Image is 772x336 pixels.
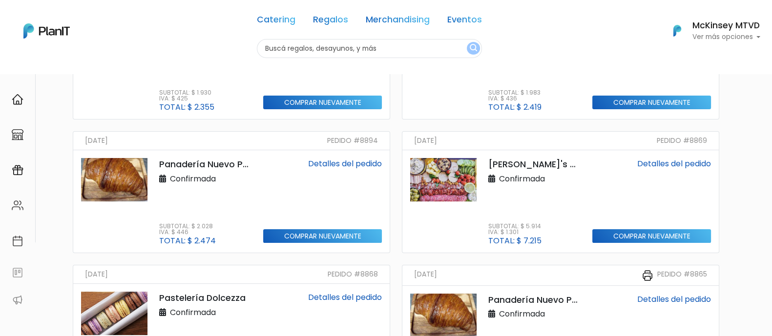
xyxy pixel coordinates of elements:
img: thumb_portada2.jpg [81,292,147,335]
p: Total: $ 7.215 [488,237,542,245]
img: search_button-432b6d5273f82d61273b3651a40e1bd1b912527efae98b1b7a1b2c0702e16a8d.svg [470,44,477,53]
p: Confirmada [488,173,545,185]
a: Merchandising [366,16,430,27]
p: IVA: $ 425 [159,96,214,101]
p: Subtotal: $ 5.914 [488,223,542,229]
p: IVA: $ 436 [488,96,542,101]
img: calendar-87d922413cdce8b2cf7b7f5f62616a5cf9e4887200fb71536465627b3292af00.svg [12,235,23,247]
a: Detalles del pedido [637,158,711,169]
p: Subtotal: $ 1.983 [488,90,542,96]
img: marketplace-4ceaa7011d94191e9ded77b95e3339b90024bf715f7c57f8cf31f2d8c509eaba.svg [12,129,23,140]
p: Subtotal: $ 1.930 [159,90,214,96]
small: [DATE] [85,136,108,146]
p: Confirmada [488,308,545,320]
p: [PERSON_NAME]'s Coffee [488,158,581,171]
a: Detalles del pedido [308,292,382,303]
input: Comprar nuevamente [263,96,382,110]
img: home-e721727adea9d79c4d83392d1f703f7f8bce08238fde08b1acbfd93340b81755.svg [12,94,23,105]
h6: McKinsey MTVD [692,21,760,30]
img: partners-52edf745621dab592f3b2c58e3bca9d71375a7ef29c3b500c9f145b62cc070d4.svg [12,294,23,306]
small: Pedido #8894 [327,136,378,146]
small: [DATE] [414,269,437,281]
p: Confirmada [159,307,216,318]
p: Pastelería Dolcezza [159,292,251,304]
a: Regalos [313,16,348,27]
a: Detalles del pedido [637,294,711,305]
p: IVA: $ 1.301 [488,229,542,235]
p: Total: $ 2.355 [159,103,214,111]
img: PlanIt Logo [23,23,70,39]
input: Comprar nuevamente [592,96,711,110]
a: Eventos [447,16,482,27]
p: Panadería Nuevo Pocitos [159,158,251,171]
input: Buscá regalos, desayunos, y más [257,39,482,58]
div: ¿Necesitás ayuda? [50,9,141,28]
img: printer-31133f7acbd7ec30ea1ab4a3b6864c9b5ed483bd8d1a339becc4798053a55bbc.svg [642,270,653,281]
a: Catering [257,16,295,27]
img: feedback-78b5a0c8f98aac82b08bfc38622c3050aee476f2c9584af64705fc4e61158814.svg [12,267,23,278]
small: Pedido #8865 [657,269,707,281]
small: Pedido #8869 [657,136,707,146]
small: [DATE] [414,136,437,146]
p: Confirmada [159,173,216,185]
p: Ver más opciones [692,34,760,40]
p: Subtotal: $ 2.028 [159,223,216,229]
p: Total: $ 2.419 [488,103,542,111]
p: IVA: $ 446 [159,229,216,235]
button: PlanIt Logo McKinsey MTVD Ver más opciones [661,18,760,43]
img: thumb_WhatsApp_Image_2023-08-31_at_13.46.34.jpeg [81,158,147,201]
img: PlanIt Logo [667,20,688,41]
img: thumb_WhatsApp_Image_2023-08-31_at_13.46.34.jpeg [410,294,477,336]
p: Panadería Nuevo Pocitos [488,294,581,306]
img: campaigns-02234683943229c281be62815700db0a1741e53638e28bf9629b52c665b00959.svg [12,164,23,176]
small: [DATE] [85,269,108,279]
img: thumb_WhatsApp_Image_2022-05-03_at_13.52.05__1_.jpeg [410,158,477,201]
small: Pedido #8868 [328,269,378,279]
img: people-662611757002400ad9ed0e3c099ab2801c6687ba6c219adb57efc949bc21e19d.svg [12,199,23,211]
input: Comprar nuevamente [592,229,711,243]
p: Total: $ 2.474 [159,237,216,245]
input: Comprar nuevamente [263,229,382,243]
a: Detalles del pedido [308,158,382,169]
